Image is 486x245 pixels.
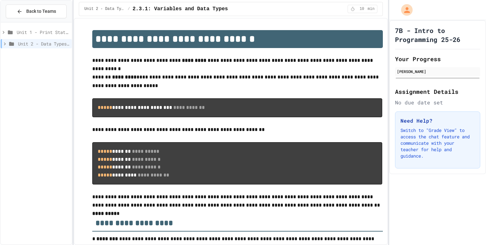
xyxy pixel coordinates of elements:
span: Unit 2 - Data Types, Variables, [DEMOGRAPHIC_DATA] [18,40,69,47]
span: min [368,6,375,12]
h3: Need Help? [400,117,475,125]
div: My Account [394,3,414,17]
span: / [128,6,130,12]
div: No due date set [395,99,480,106]
h2: Your Progress [395,54,480,63]
span: Back to Teams [26,8,56,15]
span: 2.3.1: Variables and Data Types [133,5,228,13]
p: Switch to "Grade View" to access the chat feature and communicate with your teacher for help and ... [400,127,475,159]
div: [PERSON_NAME] [397,69,478,74]
span: Unit 2 - Data Types, Variables, [DEMOGRAPHIC_DATA] [84,6,125,12]
h1: 7B - Intro to Programming 25-26 [395,26,480,44]
h2: Assignment Details [395,87,480,96]
button: Back to Teams [6,4,67,18]
span: Unit 1 - Print Statements [17,29,69,36]
span: 10 [357,6,367,12]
